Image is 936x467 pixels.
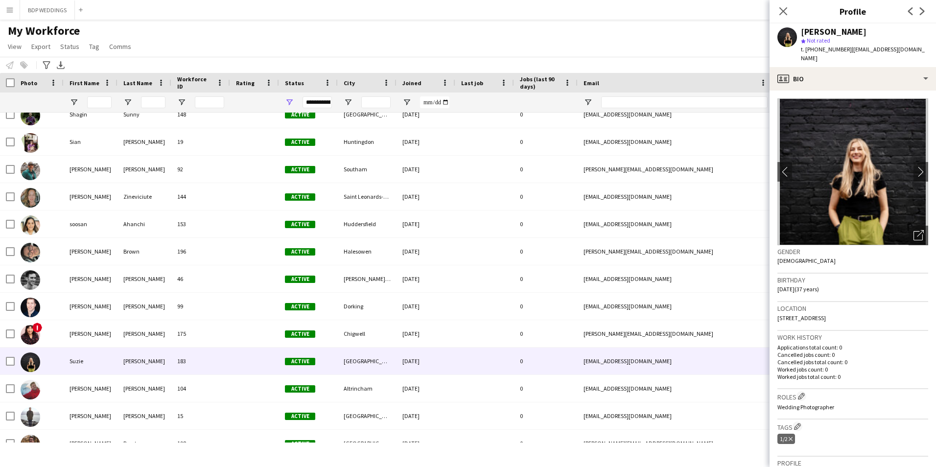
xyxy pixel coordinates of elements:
div: Altrincham [338,375,397,402]
div: [PERSON_NAME] [64,183,117,210]
h3: Birthday [777,276,928,284]
div: 148 [171,101,230,128]
img: Crew avatar or photo [777,98,928,245]
div: 0 [514,402,578,429]
app-action-btn: Advanced filters [41,59,52,71]
span: Last job [461,79,483,87]
p: Worked jobs total count: 0 [777,373,928,380]
h3: Work history [777,333,928,342]
div: [PERSON_NAME] Bay [338,265,397,292]
div: 99 [171,293,230,320]
div: Dorking [338,293,397,320]
div: [GEOGRAPHIC_DATA] [338,430,397,457]
span: | [EMAIL_ADDRESS][DOMAIN_NAME] [801,46,925,62]
div: 0 [514,430,578,457]
div: Suzie [64,348,117,374]
div: [DATE] [397,128,455,155]
img: Steve Brown [21,243,40,262]
div: [EMAIL_ADDRESS][DOMAIN_NAME] [578,348,773,374]
span: Jobs (last 90 days) [520,75,560,90]
img: Susan Choi [21,325,40,345]
img: Simon Clarke [21,161,40,180]
div: [DATE] [397,348,455,374]
div: 19 [171,128,230,155]
span: Not rated [807,37,830,44]
span: City [344,79,355,87]
h3: Roles [777,391,928,401]
div: [EMAIL_ADDRESS][DOMAIN_NAME] [578,265,773,292]
div: Southam [338,156,397,183]
div: [PERSON_NAME] [117,375,171,402]
span: Active [285,193,315,201]
div: [PERSON_NAME] [117,293,171,320]
div: [PERSON_NAME] [801,27,866,36]
div: 144 [171,183,230,210]
a: Comms [105,40,135,53]
img: soosan Ahanchi [21,215,40,235]
span: My Workforce [8,23,80,38]
div: [PERSON_NAME] [64,402,117,429]
span: Active [285,248,315,256]
div: Zineviciute [117,183,171,210]
h3: Location [777,304,928,313]
div: [PERSON_NAME] [117,265,171,292]
div: [PERSON_NAME][EMAIL_ADDRESS][DOMAIN_NAME] [578,156,773,183]
span: Photo [21,79,37,87]
span: Active [285,440,315,447]
img: Tom Barstow [21,435,40,454]
a: View [4,40,25,53]
img: Thomas Groves [21,380,40,399]
div: 46 [171,265,230,292]
div: [PERSON_NAME] [117,402,171,429]
div: [PERSON_NAME] [64,265,117,292]
div: Huddersfield [338,210,397,237]
span: Active [285,303,315,310]
div: [DATE] [397,101,455,128]
div: Sian [64,128,117,155]
div: 0 [514,320,578,347]
img: Simona Zineviciute [21,188,40,208]
span: Active [285,139,315,146]
div: [PERSON_NAME] [117,348,171,374]
span: [DEMOGRAPHIC_DATA] [777,257,836,264]
div: [PERSON_NAME][EMAIL_ADDRESS][DOMAIN_NAME] [578,238,773,265]
button: Open Filter Menu [584,98,592,107]
div: [EMAIL_ADDRESS][DOMAIN_NAME] [578,183,773,210]
div: [PERSON_NAME] [64,156,117,183]
div: [GEOGRAPHIC_DATA] [338,101,397,128]
div: Sunny [117,101,171,128]
a: Export [27,40,54,53]
button: Open Filter Menu [344,98,352,107]
div: [EMAIL_ADDRESS][DOMAIN_NAME] [578,210,773,237]
span: Joined [402,79,421,87]
div: 198 [171,430,230,457]
div: 0 [514,183,578,210]
div: Open photos pop-in [909,226,928,245]
h3: Tags [777,421,928,432]
span: Active [285,413,315,420]
span: Rating [236,79,255,87]
img: Sian Richardson [21,133,40,153]
input: Workforce ID Filter Input [195,96,224,108]
div: [DATE] [397,265,455,292]
div: [EMAIL_ADDRESS][DOMAIN_NAME] [578,128,773,155]
div: [PERSON_NAME][EMAIL_ADDRESS][DOMAIN_NAME] [578,430,773,457]
div: 0 [514,101,578,128]
img: Stuart Kinghorn [21,298,40,317]
span: Active [285,358,315,365]
input: First Name Filter Input [87,96,112,108]
div: [EMAIL_ADDRESS][DOMAIN_NAME] [578,402,773,429]
div: 0 [514,210,578,237]
div: [PERSON_NAME] [64,293,117,320]
span: First Name [70,79,99,87]
div: Brown [117,238,171,265]
button: Open Filter Menu [177,98,186,107]
input: Joined Filter Input [420,96,449,108]
div: 0 [514,238,578,265]
span: Wedding Photographer [777,403,834,411]
button: BDP WEDDINGS [20,0,75,20]
h3: Gender [777,247,928,256]
div: [DATE] [397,293,455,320]
span: Status [60,42,79,51]
div: [PERSON_NAME] [117,156,171,183]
